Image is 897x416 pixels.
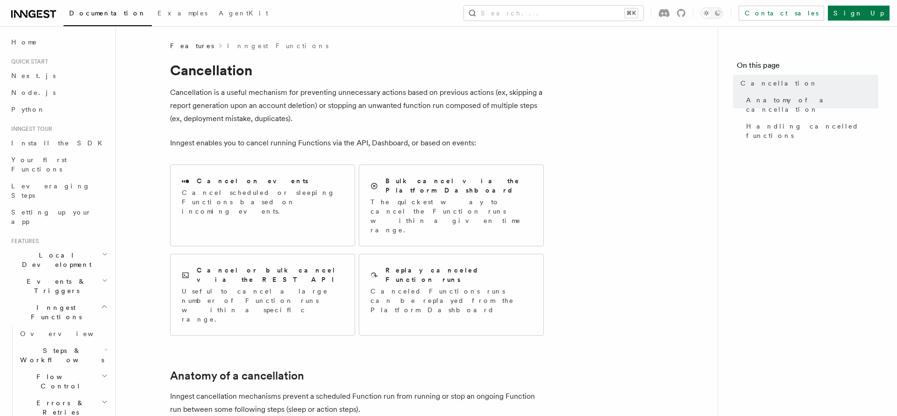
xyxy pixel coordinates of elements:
[69,9,146,17] span: Documentation
[7,58,48,65] span: Quick start
[7,273,110,299] button: Events & Triggers
[213,3,274,25] a: AgentKit
[11,156,67,173] span: Your first Functions
[7,34,110,50] a: Home
[11,182,90,199] span: Leveraging Steps
[737,75,878,92] a: Cancellation
[7,101,110,118] a: Python
[11,72,56,79] span: Next.js
[7,204,110,230] a: Setting up your app
[219,9,268,17] span: AgentKit
[746,95,878,114] span: Anatomy of a cancellation
[11,208,92,225] span: Setting up your app
[7,277,102,295] span: Events & Triggers
[742,92,878,118] a: Anatomy of a cancellation
[7,237,39,245] span: Features
[157,9,207,17] span: Examples
[7,84,110,101] a: Node.js
[746,122,878,140] span: Handling cancelled functions
[739,6,824,21] a: Contact sales
[16,325,110,342] a: Overview
[7,303,101,322] span: Inngest Functions
[385,265,532,284] h2: Replay canceled Function runs
[742,118,878,144] a: Handling cancelled functions
[359,165,544,246] a: Bulk cancel via the Platform DashboardThe quickest way to cancel the Function runs within a given...
[11,106,45,113] span: Python
[7,67,110,84] a: Next.js
[11,139,108,147] span: Install the SDK
[170,390,544,416] p: Inngest cancellation mechanisms prevent a scheduled Function run from running or stop an ongoing ...
[625,8,638,18] kbd: ⌘K
[170,136,544,150] p: Inngest enables you to cancel running Functions via the API, Dashboard, or based on events:
[170,62,544,79] h1: Cancellation
[20,330,116,337] span: Overview
[170,165,355,246] a: Cancel on eventsCancel scheduled or sleeping Functions based on incoming events.
[11,89,56,96] span: Node.js
[197,265,343,284] h2: Cancel or bulk cancel via the REST API
[64,3,152,26] a: Documentation
[182,287,343,324] p: Useful to cancel a large number of Function runs within a specific range.
[740,79,818,88] span: Cancellation
[7,125,52,133] span: Inngest tour
[152,3,213,25] a: Examples
[11,37,37,47] span: Home
[227,41,328,50] a: Inngest Functions
[170,86,544,125] p: Cancellation is a useful mechanism for preventing unnecessary actions based on previous actions (...
[7,299,110,325] button: Inngest Functions
[7,135,110,151] a: Install the SDK
[170,254,355,336] a: Cancel or bulk cancel via the REST APIUseful to cancel a large number of Function runs within a s...
[7,151,110,178] a: Your first Functions
[701,7,723,19] button: Toggle dark mode
[464,6,643,21] button: Search...⌘K
[359,254,544,336] a: Replay canceled Function runsCanceled Functions runs can be replayed from the Platform Dashboard
[182,188,343,216] p: Cancel scheduled or sleeping Functions based on incoming events.
[370,197,532,235] p: The quickest way to cancel the Function runs within a given time range.
[737,60,878,75] h4: On this page
[16,346,104,365] span: Steps & Workflows
[170,369,304,382] a: Anatomy of a cancellation
[7,251,102,269] span: Local Development
[7,178,110,204] a: Leveraging Steps
[170,41,214,50] span: Features
[16,368,110,394] button: Flow Control
[7,247,110,273] button: Local Development
[197,176,308,186] h2: Cancel on events
[370,287,532,315] p: Canceled Functions runs can be replayed from the Platform Dashboard
[16,372,101,391] span: Flow Control
[828,6,890,21] a: Sign Up
[16,342,110,368] button: Steps & Workflows
[385,176,532,195] h2: Bulk cancel via the Platform Dashboard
